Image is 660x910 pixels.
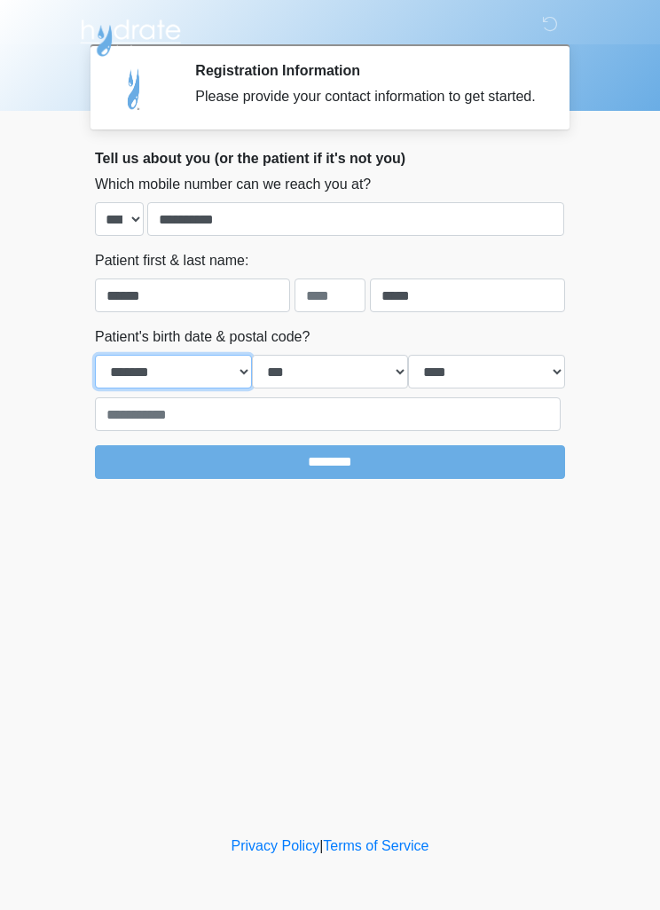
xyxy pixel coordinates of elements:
label: Patient first & last name: [95,250,248,271]
h2: Tell us about you (or the patient if it's not you) [95,150,565,167]
a: Terms of Service [323,838,428,853]
label: Which mobile number can we reach you at? [95,174,371,195]
label: Patient's birth date & postal code? [95,326,310,348]
a: Privacy Policy [232,838,320,853]
div: Please provide your contact information to get started. [195,86,538,107]
img: Agent Avatar [108,62,161,115]
a: | [319,838,323,853]
img: Hydrate IV Bar - Scottsdale Logo [77,13,184,58]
